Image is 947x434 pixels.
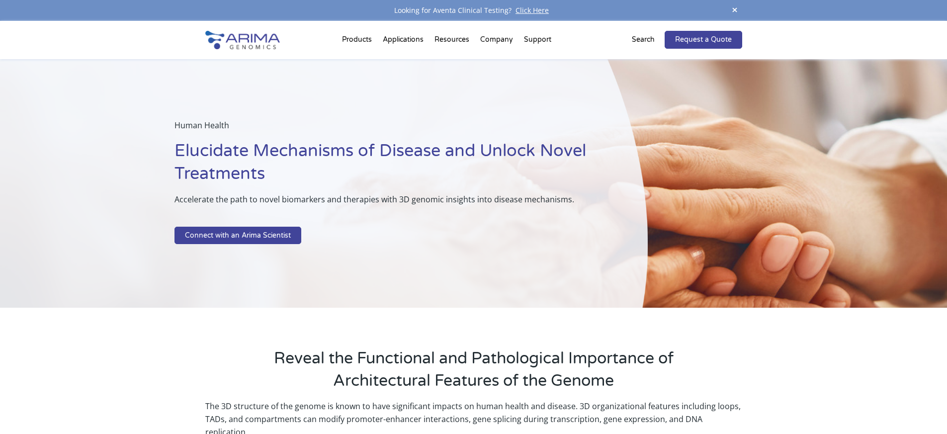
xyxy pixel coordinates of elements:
a: Request a Quote [665,31,742,49]
a: Click Here [512,5,553,15]
p: Search [632,33,655,46]
div: Looking for Aventa Clinical Testing? [205,4,742,17]
p: Accelerate the path to novel biomarkers and therapies with 3D genomic insights into disease mecha... [174,193,598,214]
p: Human Health [174,119,598,140]
img: Arima-Genomics-logo [205,31,280,49]
a: Connect with an Arima Scientist [174,227,301,245]
h1: Elucidate Mechanisms of Disease and Unlock Novel Treatments [174,140,598,193]
h2: Reveal the Functional and Pathological Importance of Architectural Features of the Genome [245,347,702,400]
